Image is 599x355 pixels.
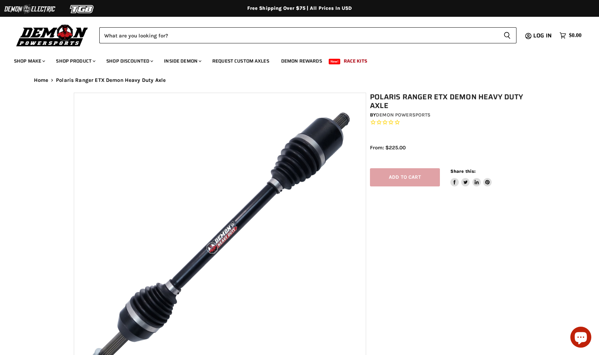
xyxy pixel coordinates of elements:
input: Search [99,27,498,43]
a: Demon Powersports [376,112,430,118]
span: Share this: [450,169,476,174]
a: Home [34,77,49,83]
span: From: $225.00 [370,144,406,151]
a: Race Kits [338,54,372,68]
span: $0.00 [569,32,582,39]
a: Inside Demon [159,54,206,68]
a: Demon Rewards [276,54,327,68]
form: Product [99,27,516,43]
span: Rated 0.0 out of 5 stars 0 reviews [370,119,529,126]
aside: Share this: [450,168,492,187]
span: New! [329,59,341,64]
button: Search [498,27,516,43]
img: TGB Logo 2 [56,2,108,16]
img: Demon Electric Logo 2 [3,2,56,16]
span: Log in [533,31,552,40]
a: Shop Make [9,54,49,68]
a: $0.00 [556,30,585,41]
div: by [370,111,529,119]
span: Polaris Ranger ETX Demon Heavy Duty Axle [56,77,166,83]
a: Shop Product [51,54,100,68]
inbox-online-store-chat: Shopify online store chat [568,327,593,349]
h1: Polaris Ranger ETX Demon Heavy Duty Axle [370,93,529,110]
ul: Main menu [9,51,580,68]
a: Request Custom Axles [207,54,274,68]
a: Log in [530,33,556,39]
nav: Breadcrumbs [20,77,579,83]
div: Free Shipping Over $75 | All Prices In USD [20,5,579,12]
a: Shop Discounted [101,54,157,68]
img: Demon Powersports [14,23,91,48]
